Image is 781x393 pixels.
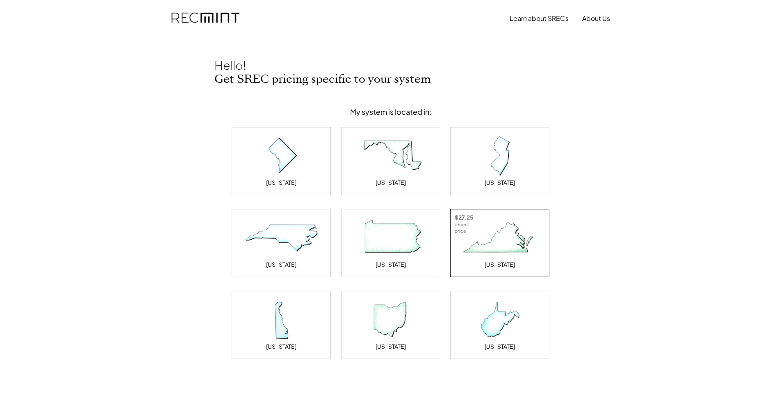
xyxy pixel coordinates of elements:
[582,10,610,27] button: About Us
[266,179,296,187] div: [US_STATE]
[350,218,432,259] img: Pennsylvania
[376,179,406,187] div: [US_STATE]
[266,343,296,351] div: [US_STATE]
[171,5,239,32] img: recmint-logotype%403x.png
[266,261,296,269] div: [US_STATE]
[214,73,567,86] h2: Get SREC pricing specific to your system
[350,107,431,116] div: My system is located in:
[376,261,406,269] div: [US_STATE]
[240,300,322,341] img: Delaware
[214,58,296,73] div: Hello!
[510,10,569,27] button: Learn about SRECs
[485,343,515,351] div: [US_STATE]
[459,218,541,259] img: Virginia
[350,136,432,177] img: Maryland
[459,300,541,341] img: West Virginia
[350,300,432,341] img: Ohio
[485,179,515,187] div: [US_STATE]
[376,343,406,351] div: [US_STATE]
[459,136,541,177] img: New Jersey
[240,136,322,177] img: District of Columbia
[485,261,515,269] div: [US_STATE]
[240,218,322,259] img: North Carolina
